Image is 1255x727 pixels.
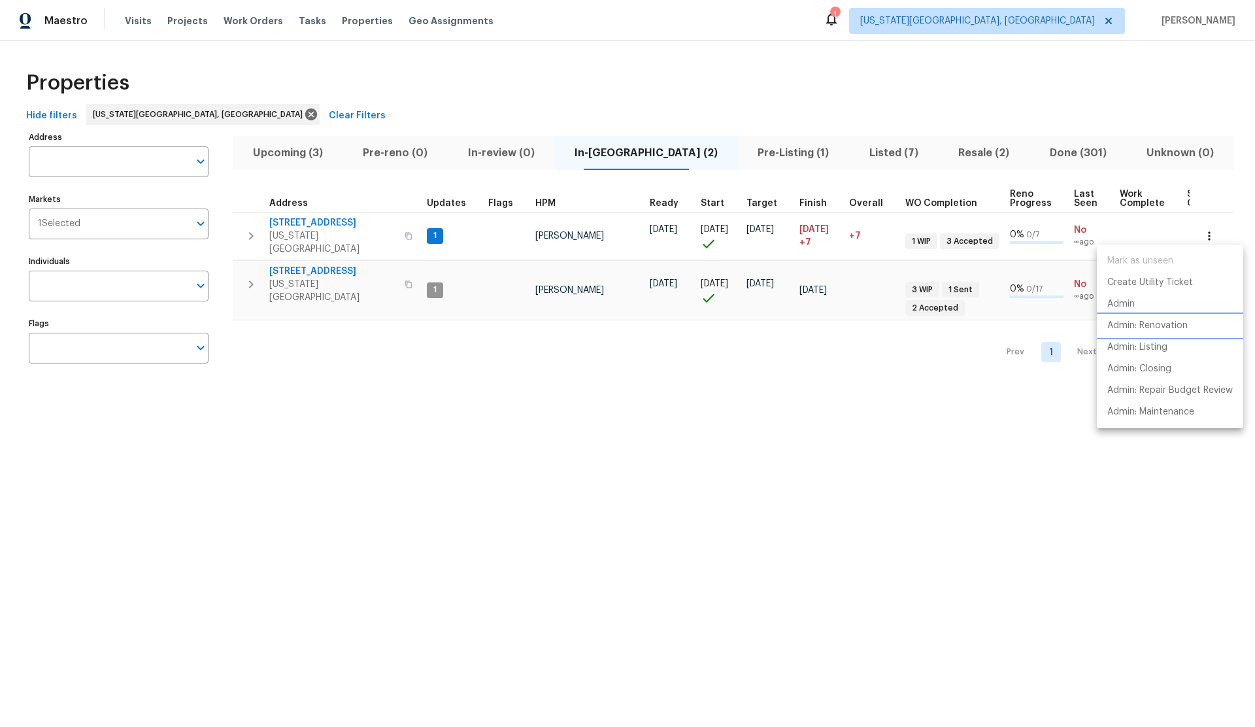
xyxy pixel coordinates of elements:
[1107,341,1167,354] p: Admin: Listing
[1107,384,1233,397] p: Admin: Repair Budget Review
[1107,319,1188,333] p: Admin: Renovation
[1107,297,1135,311] p: Admin
[1107,362,1171,376] p: Admin: Closing
[1107,276,1193,290] p: Create Utility Ticket
[1107,405,1194,419] p: Admin: Maintenance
